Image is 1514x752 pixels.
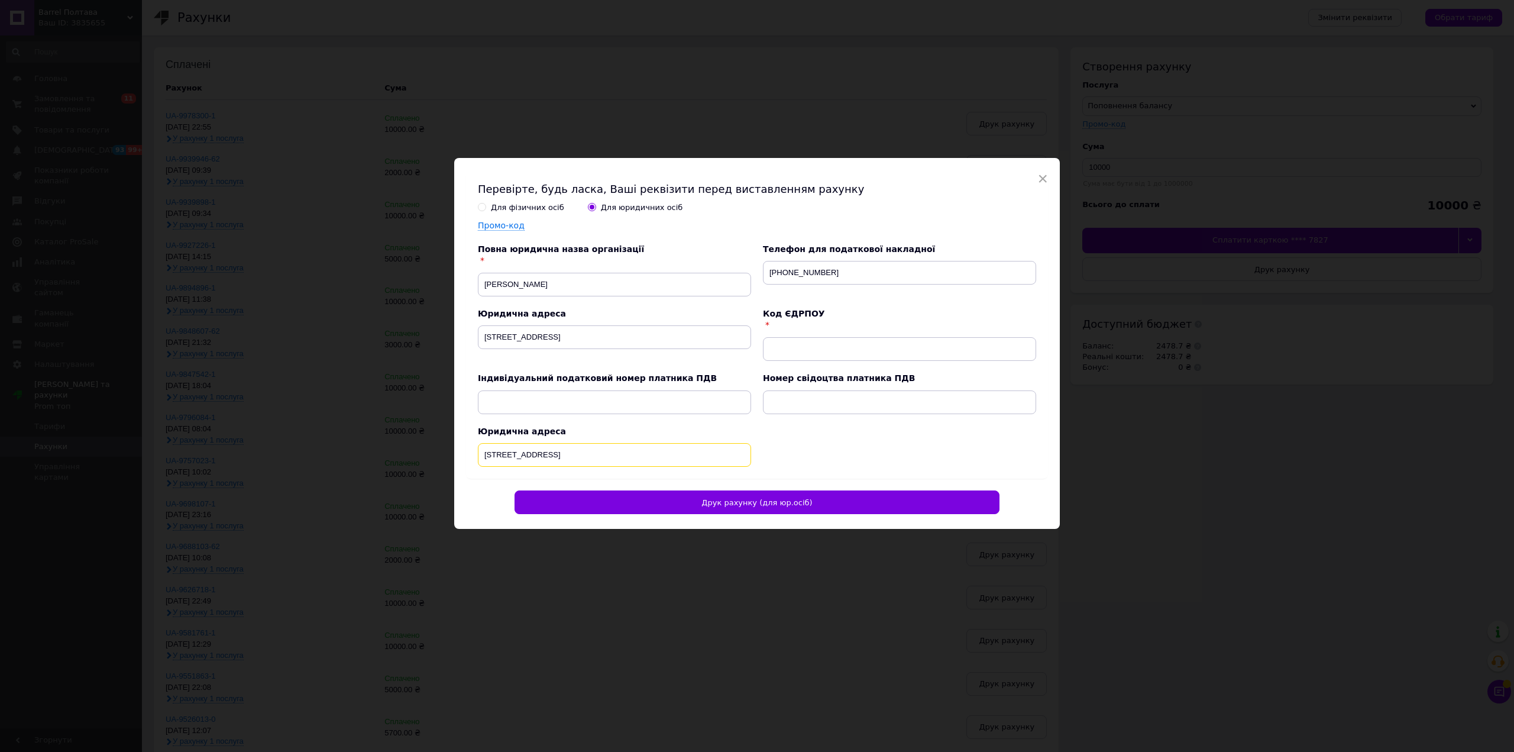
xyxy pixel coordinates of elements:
div: Для фізичних осіб [491,202,564,213]
span: × [1037,169,1048,189]
label: Промо-код [478,221,525,230]
button: Друк рахунку (для юр.осіб) [515,490,999,514]
label: Телефон для податкової накладної [763,244,935,254]
label: Юридична адреса [478,309,566,318]
h2: Перевірте, будь ласка, Ваші реквізити перед виставленням рахунку [478,182,1036,196]
div: Для юридичних осіб [601,202,683,213]
label: Код ЄДРПОУ [763,309,825,318]
label: Номер свідоцтва платника ПДВ [763,373,915,383]
label: Повна юридична назва організації [478,244,644,254]
span: Друк рахунку (для юр.осіб) [701,498,812,507]
label: Індивідуальний податковий номер платника ПДВ [478,373,717,383]
label: Юридична адреса [478,427,566,436]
